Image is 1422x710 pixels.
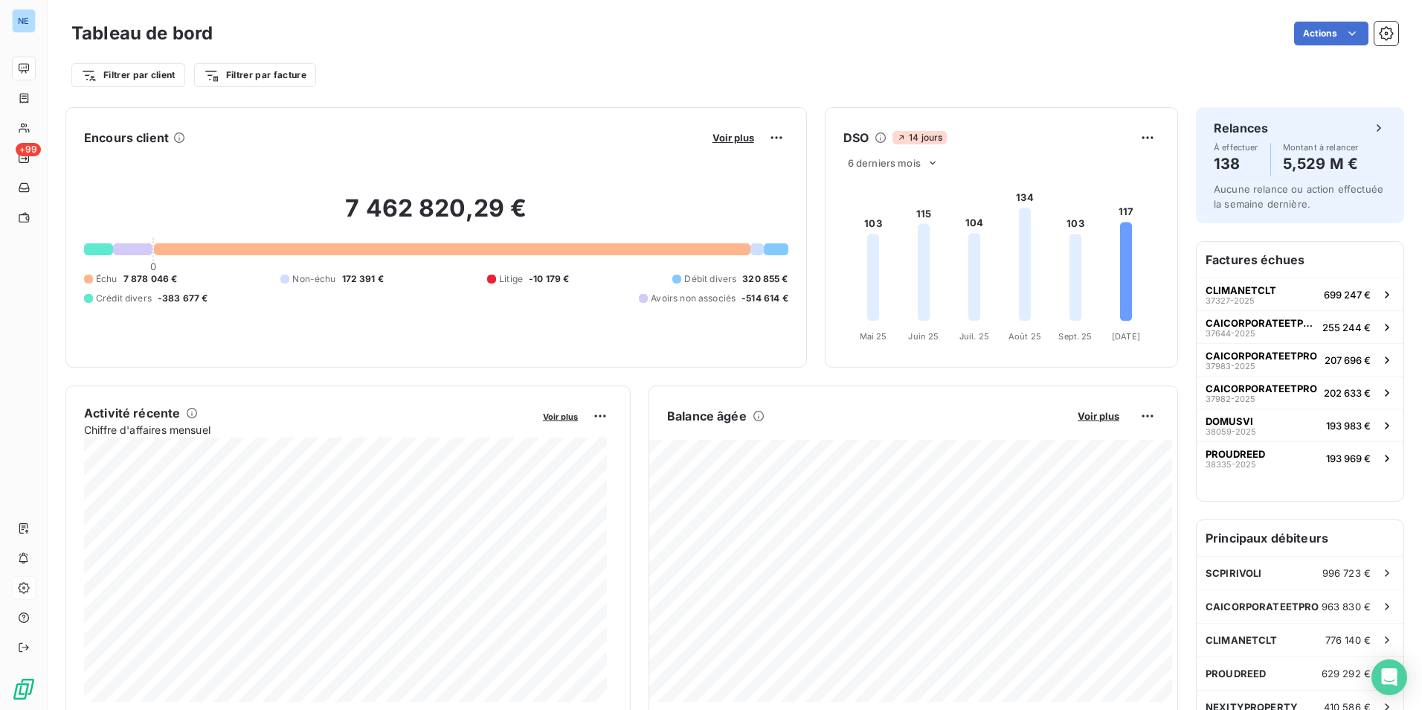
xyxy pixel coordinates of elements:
[84,422,533,438] span: Chiffre d'affaires mensuel
[499,272,523,286] span: Litige
[1197,376,1403,409] button: CAICORPORATEETPRO37982-2025202 633 €
[1197,409,1403,441] button: DOMUSVI38059-2025193 983 €
[712,132,754,144] span: Voir plus
[194,63,316,87] button: Filtrer par facture
[1206,460,1256,469] span: 38335-2025
[1322,567,1371,579] span: 996 723 €
[1058,331,1092,342] tspan: Sept. 25
[1206,448,1265,460] span: PROUDREED
[1197,278,1403,310] button: CLIMANETCLT37327-2025699 247 €
[12,677,36,701] img: Logo LeanPay
[742,272,788,286] span: 320 855 €
[96,292,152,305] span: Crédit divers
[96,272,118,286] span: Échu
[538,409,582,423] button: Voir plus
[1206,383,1317,394] span: CAICORPORATEETPRO
[1197,343,1403,376] button: CAICORPORATEETPRO37983-2025207 696 €
[1326,420,1371,432] span: 193 983 €
[859,331,887,342] tspan: Mai 25
[158,292,208,305] span: -383 677 €
[84,129,169,147] h6: Encours client
[150,260,156,272] span: 0
[1206,350,1317,362] span: CAICORPORATEETPRO
[1322,668,1371,679] span: 629 292 €
[684,272,736,286] span: Débit divers
[84,404,180,422] h6: Activité récente
[1214,143,1258,152] span: À effectuer
[292,272,335,286] span: Non-échu
[1206,634,1278,646] span: CLIMANETCLT
[1325,634,1371,646] span: 776 140 €
[1206,567,1262,579] span: SCPIRIVOLI
[1197,242,1403,278] h6: Factures échues
[1322,322,1371,333] span: 255 244 €
[1371,659,1407,695] div: Open Intercom Messenger
[1283,152,1359,176] h4: 5,529 M €
[16,143,41,156] span: +99
[342,272,384,286] span: 172 391 €
[84,194,788,238] h2: 7 462 820,29 €
[1324,289,1371,301] span: 699 247 €
[1325,354,1371,366] span: 207 696 €
[1112,331,1140,342] tspan: [DATE]
[123,272,178,286] span: 7 878 046 €
[12,9,36,33] div: NE
[1197,441,1403,474] button: PROUDREED38335-2025193 969 €
[71,20,213,47] h3: Tableau de bord
[848,157,921,169] span: 6 derniers mois
[1197,310,1403,343] button: CAICORPORATEETPRO37644-2025255 244 €
[1206,329,1255,338] span: 37644-2025
[1326,452,1371,464] span: 193 969 €
[1294,22,1368,45] button: Actions
[71,63,185,87] button: Filtrer par client
[667,407,747,425] h6: Balance âgée
[1073,409,1124,423] button: Voir plus
[1206,317,1316,329] span: CAICORPORATEETPRO
[959,331,989,342] tspan: Juil. 25
[708,131,759,144] button: Voir plus
[529,272,569,286] span: -10 179 €
[543,412,578,422] span: Voir plus
[1206,601,1319,613] span: CAICORPORATEETPRO
[1214,152,1258,176] h4: 138
[1214,183,1383,210] span: Aucune relance ou action effectuée la semaine dernière.
[1206,284,1276,296] span: CLIMANETCLT
[1078,410,1119,422] span: Voir plus
[908,331,939,342] tspan: Juin 25
[843,129,869,147] h6: DSO
[1206,427,1256,436] span: 38059-2025
[1008,331,1041,342] tspan: Août 25
[1206,415,1253,427] span: DOMUSVI
[1283,143,1359,152] span: Montant à relancer
[892,131,947,144] span: 14 jours
[1324,387,1371,399] span: 202 633 €
[1206,296,1255,305] span: 37327-2025
[1322,601,1371,613] span: 963 830 €
[1214,119,1268,137] h6: Relances
[1206,394,1255,403] span: 37982-2025
[651,292,736,305] span: Avoirs non associés
[741,292,788,305] span: -514 614 €
[1197,520,1403,556] h6: Principaux débiteurs
[1206,362,1255,371] span: 37983-2025
[1206,668,1266,679] span: PROUDREED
